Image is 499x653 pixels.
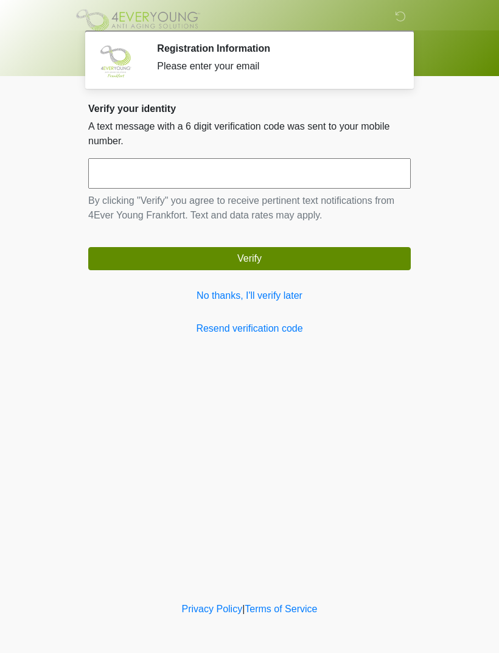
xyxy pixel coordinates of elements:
img: Agent Avatar [97,43,134,79]
a: Terms of Service [245,604,317,614]
a: Resend verification code [88,321,411,336]
img: 4Ever Young Frankfort Logo [76,9,200,31]
h2: Registration Information [157,43,393,54]
a: Privacy Policy [182,604,243,614]
a: | [242,604,245,614]
p: By clicking "Verify" you agree to receive pertinent text notifications from 4Ever Young Frankfort... [88,194,411,223]
h2: Verify your identity [88,103,411,114]
button: Verify [88,247,411,270]
a: No thanks, I'll verify later [88,288,411,303]
div: Please enter your email [157,59,393,74]
p: A text message with a 6 digit verification code was sent to your mobile number. [88,119,411,148]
